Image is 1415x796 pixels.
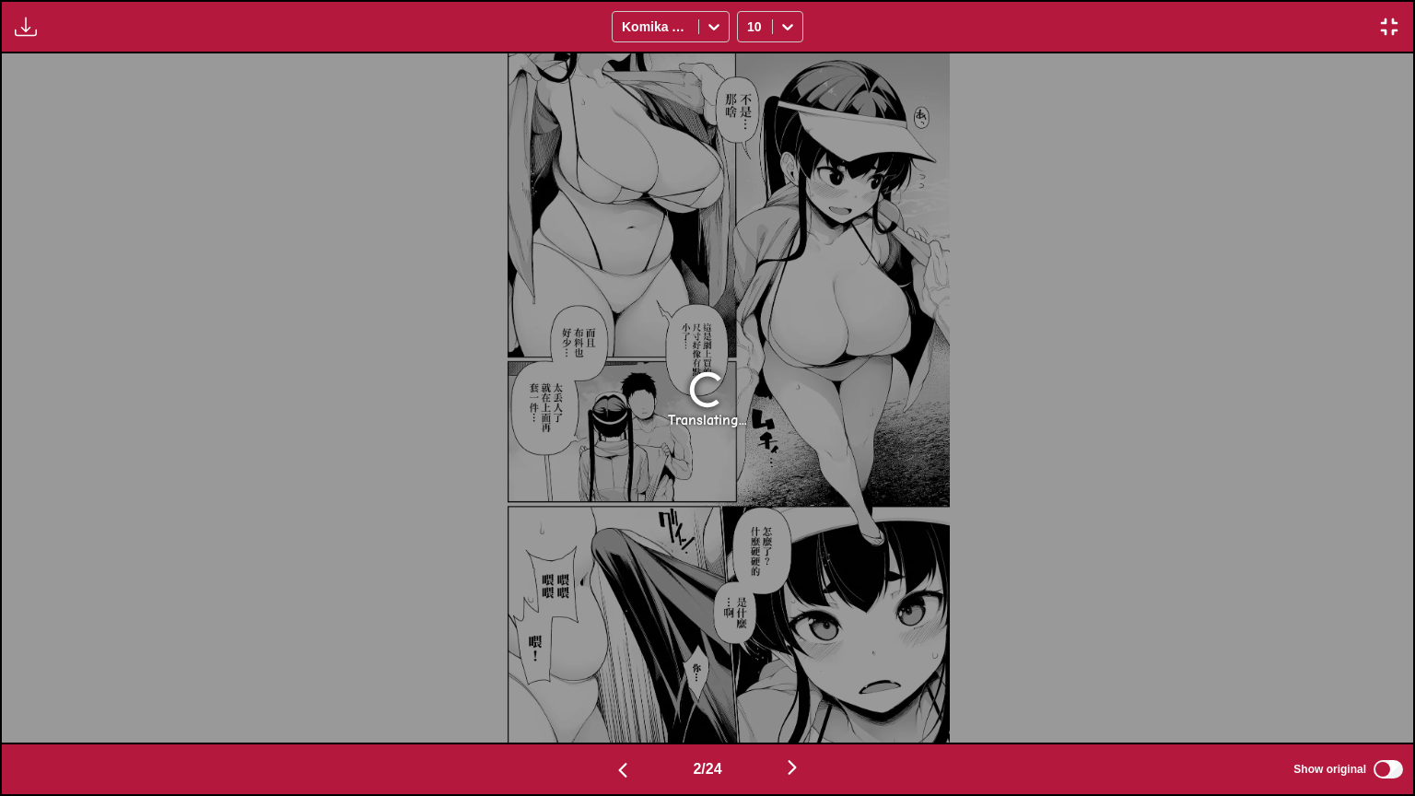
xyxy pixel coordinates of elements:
img: Next page [781,756,803,778]
input: Show original [1374,760,1403,778]
img: Previous page [612,759,634,781]
span: Show original [1293,763,1366,776]
span: 2 / 24 [693,761,721,778]
img: Loading [685,368,730,412]
div: Translating... [668,412,747,428]
img: Download translated images [15,16,37,38]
